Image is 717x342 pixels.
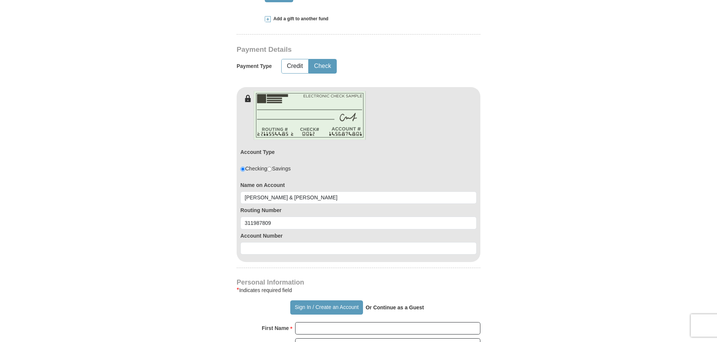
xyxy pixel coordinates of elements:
[237,63,272,69] h5: Payment Type
[271,16,328,22] span: Add a gift to another fund
[366,304,424,310] strong: Or Continue as a Guest
[240,232,477,240] label: Account Number
[282,59,308,73] button: Credit
[237,45,428,54] h3: Payment Details
[237,286,480,295] div: Indicates required field
[240,148,275,156] label: Account Type
[240,165,291,172] div: Checking Savings
[240,181,477,189] label: Name on Account
[309,59,336,73] button: Check
[240,206,477,214] label: Routing Number
[253,91,366,140] img: check-en.png
[290,300,363,315] button: Sign In / Create an Account
[262,323,289,333] strong: First Name
[237,279,480,285] h4: Personal Information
